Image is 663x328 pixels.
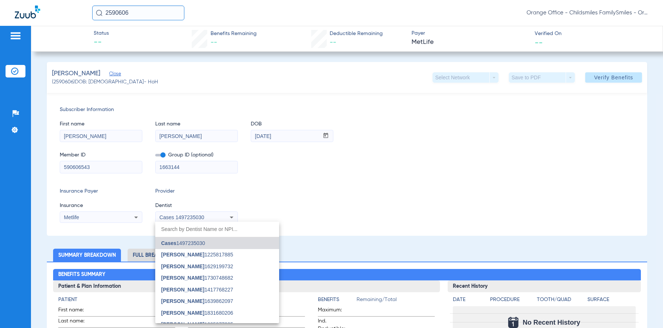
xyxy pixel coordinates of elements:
[161,321,204,327] span: [PERSON_NAME]
[155,222,279,237] input: dropdown search
[161,310,233,315] span: 1831680206
[161,275,233,280] span: 1730748682
[161,240,176,246] span: Cases
[161,286,204,292] span: [PERSON_NAME]
[161,287,233,292] span: 1417768227
[161,310,204,315] span: [PERSON_NAME]
[161,252,233,257] span: 1225817885
[161,263,233,269] span: 1629199732
[161,298,204,304] span: [PERSON_NAME]
[161,263,204,269] span: [PERSON_NAME]
[161,240,205,245] span: 1497235030
[161,275,204,281] span: [PERSON_NAME]
[626,293,663,328] iframe: Chat Widget
[161,322,233,327] span: 1235377235
[161,252,204,258] span: [PERSON_NAME]
[161,298,233,304] span: 1639862097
